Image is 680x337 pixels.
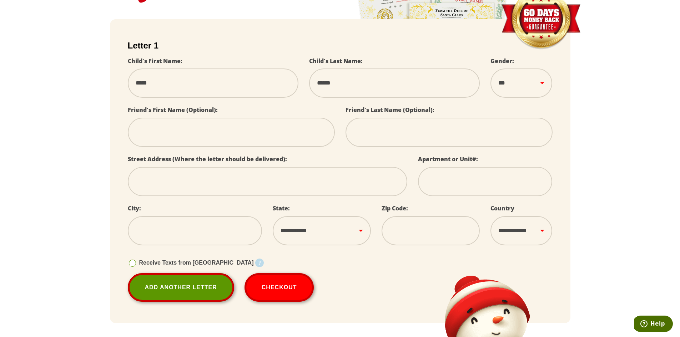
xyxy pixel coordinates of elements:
a: Add Another Letter [128,273,234,302]
label: Zip Code: [382,204,408,212]
label: Friend's Last Name (Optional): [346,106,434,114]
h2: Letter 1 [128,41,553,51]
label: City: [128,204,141,212]
label: Child's Last Name: [309,57,363,65]
span: Receive Texts from [GEOGRAPHIC_DATA] [139,260,254,266]
button: Checkout [245,273,314,302]
label: Apartment or Unit#: [418,155,478,163]
label: Country [490,204,514,212]
label: Child's First Name: [128,57,182,65]
label: State: [273,204,290,212]
iframe: Opens a widget where you can find more information [634,316,673,333]
label: Street Address (Where the letter should be delivered): [128,155,287,163]
label: Friend's First Name (Optional): [128,106,218,114]
label: Gender: [490,57,514,65]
